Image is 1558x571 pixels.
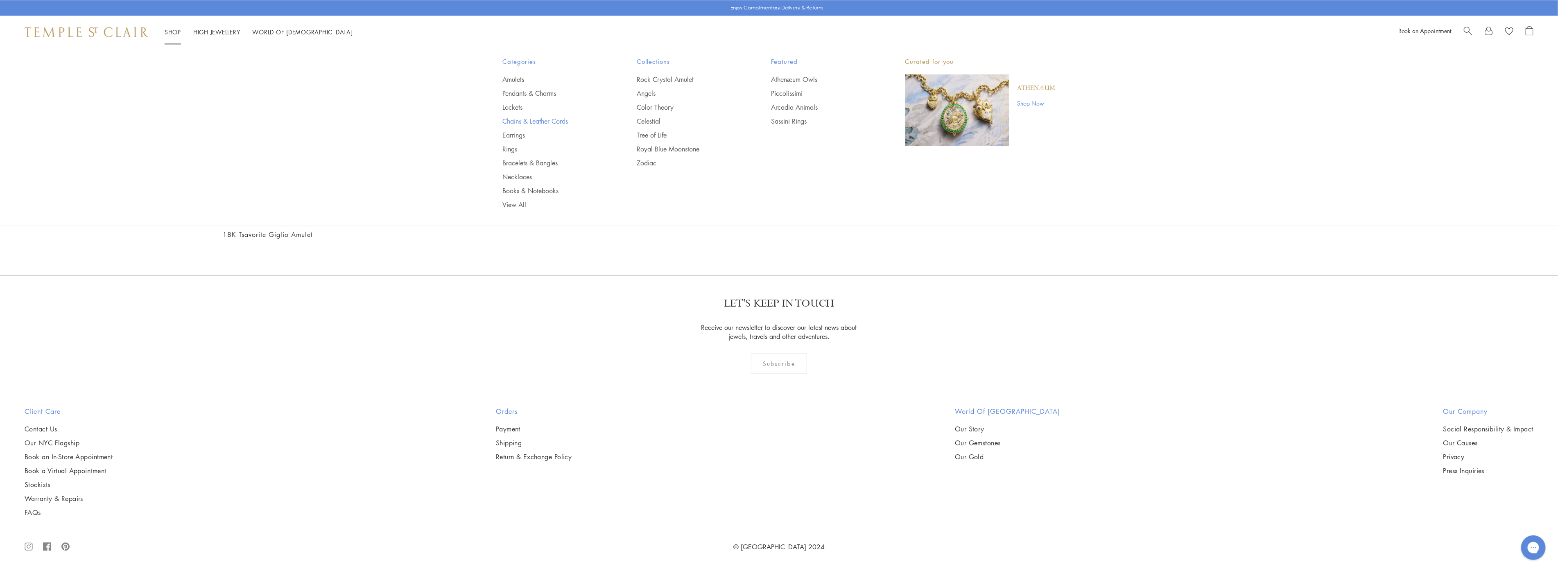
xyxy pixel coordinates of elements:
a: Stockists [25,480,113,489]
a: Social Responsibility & Impact [1443,424,1533,433]
a: FAQs [25,508,113,517]
a: Pendants & Charms [503,89,604,98]
a: Athenæum [1018,84,1056,93]
div: Subscribe [751,353,807,374]
a: Arcadia Animals [771,103,873,112]
a: Privacy [1443,452,1533,461]
a: Rock Crystal Amulet [637,75,738,84]
a: Chains & Leather Cords [503,117,604,126]
a: Earrings [503,131,604,140]
a: World of [DEMOGRAPHIC_DATA]World of [DEMOGRAPHIC_DATA] [253,28,353,36]
a: Tree of Life [637,131,738,140]
a: Contact Us [25,424,113,433]
a: 18K Tsavorite Giglio Amulet [223,230,313,239]
a: Shipping [496,438,572,447]
iframe: Gorgias live chat messenger [1517,533,1550,563]
a: Our NYC Flagship [25,438,113,447]
p: Curated for you [905,56,1056,67]
a: Celestial [637,117,738,126]
a: © [GEOGRAPHIC_DATA] 2024 [733,542,825,551]
a: Book an In-Store Appointment [25,452,113,461]
a: Shop Now [1018,99,1056,108]
a: Amulets [503,75,604,84]
a: Payment [496,424,572,433]
a: Return & Exchange Policy [496,452,572,461]
a: ShopShop [165,28,181,36]
a: Our Gold [955,452,1060,461]
a: Athenæum Owls [771,75,873,84]
p: LET'S KEEP IN TOUCH [724,296,834,311]
a: Rings [503,144,604,153]
h2: World of [GEOGRAPHIC_DATA] [955,406,1060,416]
a: Zodiac [637,158,738,167]
a: Our Gemstones [955,438,1060,447]
a: Book an Appointment [1398,27,1452,35]
span: Categories [503,56,604,67]
a: View All [503,200,604,209]
h2: Client Care [25,406,113,416]
a: Angels [637,89,738,98]
a: Lockets [503,103,604,112]
a: Bracelets & Bangles [503,158,604,167]
a: Books & Notebooks [503,186,604,195]
a: Necklaces [503,172,604,181]
img: Temple St. Clair [25,27,148,37]
a: Open Shopping Bag [1526,26,1533,38]
h2: Our Company [1443,406,1533,416]
a: Search [1464,26,1472,38]
span: Featured [771,56,873,67]
nav: Main navigation [165,27,353,37]
p: Enjoy Complimentary Delivery & Returns [730,4,823,12]
a: Color Theory [637,103,738,112]
a: Book a Virtual Appointment [25,466,113,475]
a: View Wishlist [1505,26,1513,38]
h2: Orders [496,406,572,416]
p: Receive our newsletter to discover our latest news about jewels, travels and other adventures. [696,323,862,341]
a: Our Causes [1443,438,1533,447]
a: Press Inquiries [1443,466,1533,475]
a: Piccolissimi [771,89,873,98]
a: Warranty & Repairs [25,494,113,503]
a: Sassini Rings [771,117,873,126]
a: Royal Blue Moonstone [637,144,738,153]
span: Collections [637,56,738,67]
a: Our Story [955,424,1060,433]
a: High JewelleryHigh Jewellery [193,28,240,36]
